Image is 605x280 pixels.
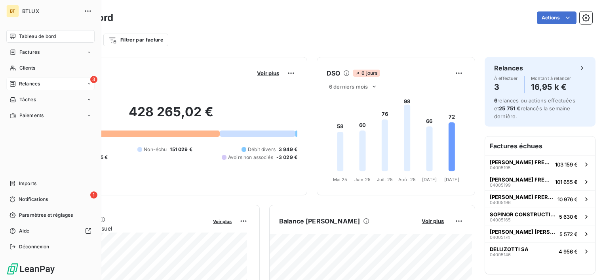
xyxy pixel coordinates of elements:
[144,146,167,153] span: Non-échu
[6,5,19,17] div: BT
[255,70,282,77] button: Voir plus
[19,243,49,250] span: Déconnexion
[354,177,371,182] tspan: Juin 25
[490,159,552,165] span: [PERSON_NAME] FRERES EXPLOITATION SARL
[490,194,554,200] span: [PERSON_NAME] FRERES EXPLOITATION SARL
[45,224,207,233] span: Chiffre d'affaires mensuel
[490,229,556,235] span: [PERSON_NAME] [PERSON_NAME] CONSTRUCTIONS S.A
[213,219,232,224] span: Voir plus
[257,70,279,76] span: Voir plus
[19,64,35,72] span: Clients
[531,76,571,81] span: Montant à relancer
[19,212,73,219] span: Paramètres et réglages
[19,49,40,56] span: Factures
[90,76,97,83] span: 3
[485,208,595,225] button: SOPINOR CONSTRUCTIONS SA040051655 630 €
[490,235,510,240] span: 04005174
[22,8,79,14] span: BTLUX
[248,146,276,153] span: Débit divers
[557,196,578,202] span: 10 976 €
[329,83,368,90] span: 6 derniers mois
[19,80,40,87] span: Relances
[276,154,297,161] span: -3 029 €
[419,218,446,225] button: Voir plus
[19,227,30,235] span: Aide
[537,11,576,24] button: Actions
[490,176,552,183] span: [PERSON_NAME] FRERES EXPLOITATION SARL
[6,225,95,237] a: Aide
[103,34,168,46] button: Filtrer par facture
[494,81,518,93] h4: 3
[327,68,340,78] h6: DSO
[490,211,556,218] span: SOPINOR CONSTRUCTIONS SA
[422,177,437,182] tspan: [DATE]
[559,231,578,237] span: 5 572 €
[279,216,360,226] h6: Balance [PERSON_NAME]
[494,63,523,73] h6: Relances
[494,97,497,104] span: 6
[485,225,595,242] button: [PERSON_NAME] [PERSON_NAME] CONSTRUCTIONS S.A040051745 572 €
[45,104,297,128] h2: 428 265,02 €
[279,146,297,153] span: 3 949 €
[90,191,97,199] span: 1
[485,173,595,190] button: [PERSON_NAME] FRERES EXPLOITATION SARL04005199101 655 €
[377,177,393,182] tspan: Juil. 25
[578,253,597,272] iframe: Intercom live chat
[19,112,44,119] span: Paiements
[494,97,575,119] span: relances ou actions effectuées et relancés la semaine dernière.
[490,218,511,222] span: 04005165
[531,81,571,93] h4: 16,95 k €
[490,165,511,170] span: 04005195
[228,154,273,161] span: Avoirs non associés
[485,190,595,208] button: [PERSON_NAME] FRERES EXPLOITATION SARL0400519610 976 €
[422,218,444,224] span: Voir plus
[398,177,416,182] tspan: Août 25
[499,105,520,112] span: 25 751 €
[555,179,578,185] span: 101 655 €
[490,183,511,187] span: 04005199
[19,96,36,103] span: Tâches
[353,70,380,77] span: 6 jours
[19,180,36,187] span: Imports
[333,177,348,182] tspan: Mai 25
[485,136,595,155] h6: Factures échues
[211,218,234,225] button: Voir plus
[485,155,595,173] button: [PERSON_NAME] FRERES EXPLOITATION SARL04005195103 159 €
[490,252,511,257] span: 04005146
[559,248,578,255] span: 4 956 €
[19,196,48,203] span: Notifications
[6,263,55,275] img: Logo LeanPay
[490,200,511,205] span: 04005196
[555,161,578,168] span: 103 159 €
[444,177,459,182] tspan: [DATE]
[485,242,595,260] button: DELLIZOTTI SA040051464 956 €
[490,246,529,252] span: DELLIZOTTI SA
[494,76,518,81] span: À effectuer
[559,214,578,220] span: 5 630 €
[170,146,192,153] span: 151 029 €
[19,33,56,40] span: Tableau de bord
